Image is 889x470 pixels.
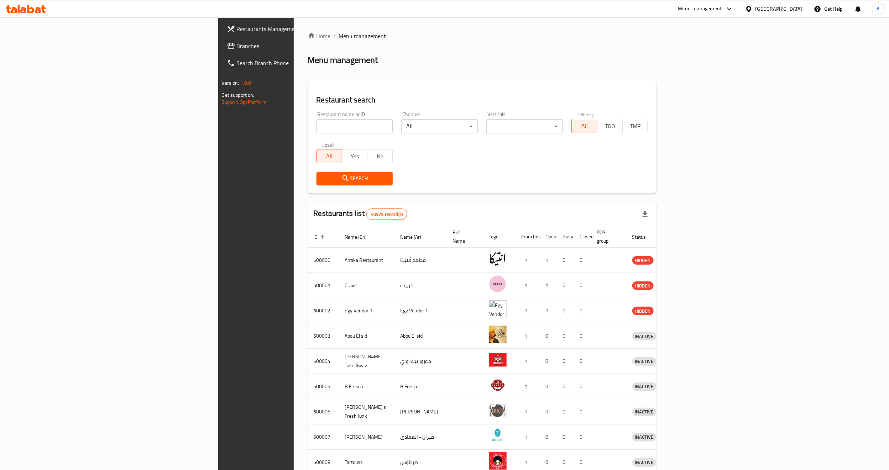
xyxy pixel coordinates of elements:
div: HIDDEN [632,256,654,265]
td: 0 [574,374,591,399]
span: Version: [222,78,239,88]
span: INACTIVE [632,357,657,365]
td: 0 [574,273,591,298]
button: All [317,149,342,163]
span: Name (En) [345,233,376,241]
th: Branches [515,226,540,248]
div: All [401,119,478,133]
span: INACTIVE [632,332,657,340]
span: TGO [600,121,620,131]
td: 0 [574,323,591,349]
td: 0 [574,248,591,273]
span: INACTIVE [632,408,657,416]
td: B Fresco [339,374,395,399]
span: Restaurants Management [237,25,361,33]
button: No [367,149,393,163]
td: 0 [540,374,557,399]
input: Search for restaurant name or ID.. [317,119,393,133]
td: 0 [557,399,574,424]
th: Busy [557,226,574,248]
td: 0 [557,323,574,349]
span: TMP [626,121,645,131]
a: Support.OpsPlatform [222,97,267,107]
td: 1 [540,248,557,273]
img: Moro's Take Away [489,351,507,369]
span: Branches [237,42,361,50]
span: All [575,121,594,131]
td: 0 [574,349,591,374]
td: مطعم أنتيكا [395,248,447,273]
span: HIDDEN [632,307,654,315]
td: [PERSON_NAME] [339,424,395,450]
h2: Restaurant search [317,95,648,105]
img: B Fresco [489,376,507,394]
td: 1 [515,298,540,323]
span: No [370,151,390,162]
td: B Fresco [395,374,447,399]
td: 1 [540,273,557,298]
td: 0 [557,298,574,323]
a: Search Branch Phone [221,54,367,72]
td: 1 [515,374,540,399]
td: 1 [540,298,557,323]
span: ID [314,233,327,241]
td: 0 [540,424,557,450]
td: 0 [574,424,591,450]
span: 40979 record(s) [367,211,407,218]
span: Yes [345,151,365,162]
span: INACTIVE [632,458,657,466]
div: Total records count [366,208,407,220]
img: Lujo's Fresh Junk [489,401,507,419]
span: POS group [597,228,618,245]
th: Closed [574,226,591,248]
span: 1.0.0 [240,78,251,88]
td: 0 [557,374,574,399]
span: HIDDEN [632,282,654,290]
button: Search [317,172,393,185]
h2: Menu management [308,54,378,66]
td: 0 [557,349,574,374]
div: [GEOGRAPHIC_DATA] [755,5,802,13]
button: TGO [597,119,623,133]
td: Abou El sid [339,323,395,349]
td: 0 [540,323,557,349]
span: Name (Ar) [401,233,431,241]
a: Branches [221,37,367,54]
td: 1 [515,248,540,273]
td: 1 [515,273,540,298]
img: Tartouss [489,452,507,470]
button: TMP [622,119,648,133]
h2: Restaurants list [314,208,408,220]
td: 0 [574,298,591,323]
span: INACTIVE [632,382,657,391]
td: موروز تيك اواي [395,349,447,374]
span: Search Branch Phone [237,59,361,67]
div: INACTIVE [632,332,657,340]
td: [PERSON_NAME] Take Away [339,349,395,374]
td: [PERSON_NAME] [395,399,447,424]
img: Egy Vendor 1 [489,300,507,318]
img: Abou El sid [489,326,507,343]
img: Mizan - Maadi [489,427,507,444]
td: 1 [515,399,540,424]
td: 0 [557,424,574,450]
span: Get support on: [222,90,255,100]
button: Yes [342,149,367,163]
td: Crave [339,273,395,298]
button: All [571,119,597,133]
div: ​ [486,119,563,133]
span: All [320,151,339,162]
nav: breadcrumb [308,32,657,40]
td: 1 [515,323,540,349]
span: INACTIVE [632,433,657,441]
span: Status [632,233,655,241]
td: 1 [515,424,540,450]
th: Logo [483,226,515,248]
a: Restaurants Management [221,20,367,37]
td: 0 [557,248,574,273]
div: Export file [637,206,654,223]
img: Crave [489,275,507,293]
